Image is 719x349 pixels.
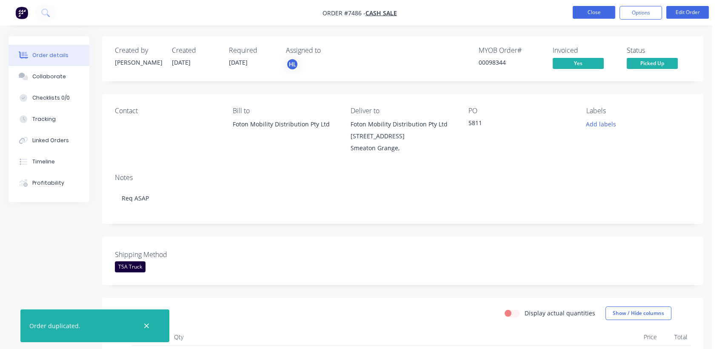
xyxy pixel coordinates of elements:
div: Foton Mobility Distribution Pty Ltd [STREET_ADDRESS] [351,118,455,142]
div: Linked Orders [32,137,69,144]
button: Close [573,6,615,19]
div: Qty [153,329,204,346]
div: MYOB Order # [479,46,542,54]
div: Invoiced [553,46,616,54]
div: Collaborate [32,73,66,80]
div: Products [115,308,145,318]
div: Foton Mobility Distribution Pty Ltd [STREET_ADDRESS]Smeaton Grange, [351,118,455,154]
div: Created [172,46,219,54]
div: 00098344 [479,58,542,67]
span: [DATE] [229,58,248,66]
div: Created by [115,46,162,54]
div: [PERSON_NAME] [115,58,162,67]
a: Cash Sale [365,9,397,17]
div: Assigned to [286,46,371,54]
button: Options [619,6,662,20]
img: Factory [15,6,28,19]
button: Timeline [9,151,89,172]
div: Tracking [32,115,56,123]
div: Deliver to [351,107,455,115]
button: Checklists 0/0 [9,87,89,109]
div: Status [627,46,690,54]
button: Profitability [9,172,89,194]
span: [DATE] [172,58,191,66]
button: Order details [9,45,89,66]
div: Profitability [32,179,64,187]
button: Edit Order [666,6,709,19]
div: TSA Truck [115,261,146,272]
div: Price [630,329,660,346]
div: Bill to [233,107,337,115]
button: Tracking [9,109,89,130]
div: Checklists 0/0 [32,94,70,102]
div: Contact [115,107,219,115]
div: Smeaton Grange, [351,142,455,154]
span: Yes [553,58,604,69]
div: Order duplicated. [29,321,80,330]
div: Order details [32,51,68,59]
button: Add labels [582,118,621,130]
div: Total [660,329,691,346]
div: Req ASAP [115,185,690,211]
div: Timeline [32,158,55,166]
span: Order #7486 - [322,9,365,17]
span: Picked Up [627,58,678,69]
button: Picked Up [627,58,678,71]
label: Display actual quantities [525,309,595,318]
div: 5811 [468,118,573,130]
label: Shipping Method [115,249,221,260]
div: Foton Mobility Distribution Pty Ltd [233,118,337,146]
button: Show / Hide columns [605,306,671,320]
button: Collaborate [9,66,89,87]
button: Linked Orders [9,130,89,151]
div: Foton Mobility Distribution Pty Ltd [233,118,337,130]
div: Labels [586,107,690,115]
div: Notes [115,174,690,182]
div: Required [229,46,276,54]
div: PO [468,107,573,115]
button: HL [286,58,299,71]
